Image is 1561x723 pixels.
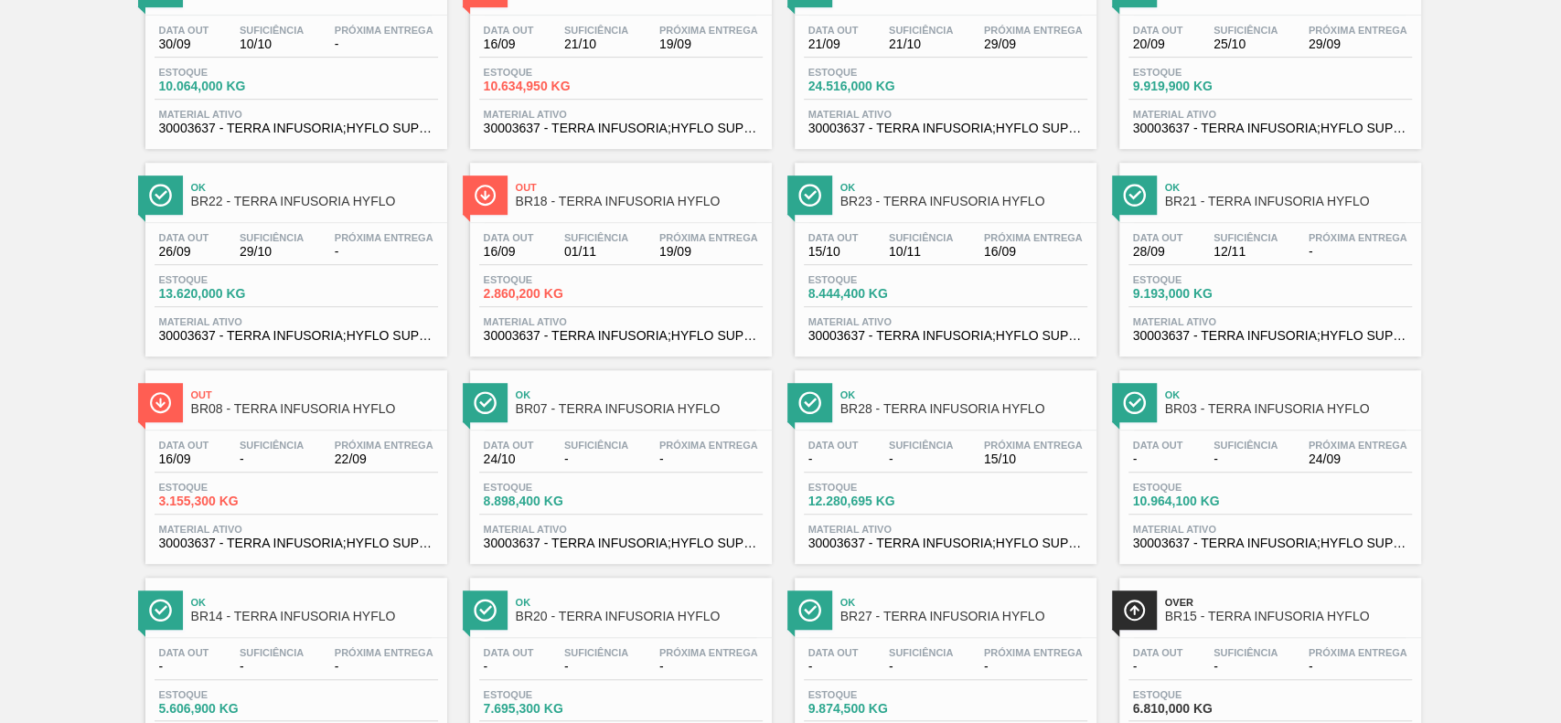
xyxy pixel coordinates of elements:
[484,537,758,550] span: 30003637 - TERRA INFUSORIA;HYFLO SUPER CEL
[1309,25,1407,36] span: Próxima Entrega
[1133,67,1261,78] span: Estoque
[808,122,1083,135] span: 30003637 - TERRA INFUSORIA;HYFLO SUPER CEL
[159,452,209,466] span: 16/09
[1309,660,1407,674] span: -
[889,37,953,51] span: 21/10
[159,67,287,78] span: Estoque
[516,182,763,193] span: Out
[1123,599,1146,622] img: Ícone
[159,287,287,301] span: 13.620,000 KG
[159,440,209,451] span: Data out
[1133,25,1183,36] span: Data out
[1133,274,1261,285] span: Estoque
[984,232,1083,243] span: Próxima Entrega
[1123,184,1146,207] img: Ícone
[240,452,304,466] span: -
[484,287,612,301] span: 2.860,200 KG
[335,37,433,51] span: -
[1133,287,1261,301] span: 9.193,000 KG
[484,329,758,343] span: 30003637 - TERRA INFUSORIA;HYFLO SUPER CEL
[456,356,781,564] a: ÍconeOkBR07 - TERRA INFUSORIA HYFLOData out24/10Suficiência-Próxima Entrega-Estoque8.898,400 KGMa...
[659,25,758,36] span: Próxima Entrega
[808,274,936,285] span: Estoque
[889,25,953,36] span: Suficiência
[456,149,781,356] a: ÍconeOutBR18 - TERRA INFUSORIA HYFLOData out16/09Suficiência01/11Próxima Entrega19/09Estoque2.860...
[132,149,456,356] a: ÍconeOkBR22 - TERRA INFUSORIA HYFLOData out26/09Suficiência29/10Próxima Entrega-Estoque13.620,000...
[1133,80,1261,93] span: 9.919,900 KG
[808,647,859,658] span: Data out
[808,689,936,700] span: Estoque
[840,610,1087,623] span: BR27 - TERRA INFUSORIA HYFLO
[1133,122,1407,135] span: 30003637 - TERRA INFUSORIA;HYFLO SUPER CEL
[840,389,1087,400] span: Ok
[159,494,287,508] span: 3.155,300 KG
[191,195,438,208] span: BR22 - TERRA INFUSORIA HYFLO
[1133,482,1261,493] span: Estoque
[889,232,953,243] span: Suficiência
[484,647,534,658] span: Data out
[808,660,859,674] span: -
[335,647,433,658] span: Próxima Entrega
[1214,37,1278,51] span: 25/10
[1133,660,1183,674] span: -
[484,232,534,243] span: Data out
[240,660,304,674] span: -
[484,452,534,466] span: 24/10
[159,316,433,327] span: Material ativo
[159,25,209,36] span: Data out
[1214,452,1278,466] span: -
[781,149,1106,356] a: ÍconeOkBR23 - TERRA INFUSORIA HYFLOData out15/10Suficiência10/11Próxima Entrega16/09Estoque8.444,...
[516,402,763,416] span: BR07 - TERRA INFUSORIA HYFLO
[564,232,628,243] span: Suficiência
[484,109,758,120] span: Material ativo
[564,452,628,466] span: -
[484,482,612,493] span: Estoque
[889,440,953,451] span: Suficiência
[1133,494,1261,508] span: 10.964,100 KG
[1133,109,1407,120] span: Material ativo
[808,494,936,508] span: 12.280,695 KG
[1214,245,1278,259] span: 12/11
[484,316,758,327] span: Material ativo
[484,494,612,508] span: 8.898,400 KG
[1309,440,1407,451] span: Próxima Entrega
[484,440,534,451] span: Data out
[484,67,612,78] span: Estoque
[1133,329,1407,343] span: 30003637 - TERRA INFUSORIA;HYFLO SUPER CEL
[808,109,1083,120] span: Material ativo
[191,597,438,608] span: Ok
[1133,316,1407,327] span: Material ativo
[1133,452,1183,466] span: -
[659,232,758,243] span: Próxima Entrega
[808,482,936,493] span: Estoque
[1133,647,1183,658] span: Data out
[484,245,534,259] span: 16/09
[159,80,287,93] span: 10.064,000 KG
[984,37,1083,51] span: 29/09
[149,599,172,622] img: Ícone
[564,25,628,36] span: Suficiência
[1309,452,1407,466] span: 24/09
[191,402,438,416] span: BR08 - TERRA INFUSORIA HYFLO
[889,660,953,674] span: -
[474,599,497,622] img: Ícone
[808,329,1083,343] span: 30003637 - TERRA INFUSORIA;HYFLO SUPER CEL
[840,195,1087,208] span: BR23 - TERRA INFUSORIA HYFLO
[484,37,534,51] span: 16/09
[798,184,821,207] img: Ícone
[1133,245,1183,259] span: 28/09
[889,452,953,466] span: -
[564,245,628,259] span: 01/11
[808,245,859,259] span: 15/10
[659,37,758,51] span: 19/09
[474,184,497,207] img: Ícone
[484,274,612,285] span: Estoque
[159,37,209,51] span: 30/09
[659,660,758,674] span: -
[1123,391,1146,414] img: Ícone
[484,524,758,535] span: Material ativo
[240,647,304,658] span: Suficiência
[659,452,758,466] span: -
[159,647,209,658] span: Data out
[1133,702,1261,716] span: 6.810,000 KG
